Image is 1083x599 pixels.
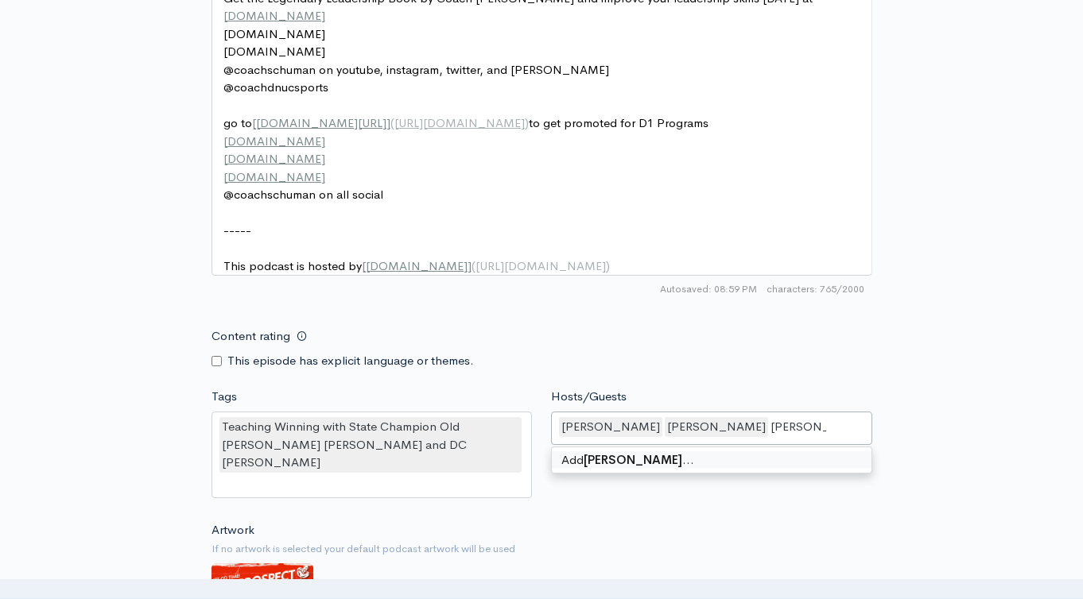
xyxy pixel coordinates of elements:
span: ----- [223,222,251,238]
span: This podcast is hosted by [223,258,610,273]
span: ) [525,115,529,130]
span: [ [252,115,256,130]
div: Add … [552,451,871,470]
span: [DOMAIN_NAME] [223,169,325,184]
span: [URL][DOMAIN_NAME] [476,258,606,273]
label: Artwork [212,521,254,539]
span: @coachschuman on all social [223,187,383,202]
small: If no artwork is selected your default podcast artwork will be used [212,541,872,557]
span: [ [362,258,366,273]
span: [DOMAIN_NAME][URL] [256,115,386,130]
label: Hosts/Guests [551,388,627,406]
span: ( [472,258,476,273]
span: [DOMAIN_NAME] [223,26,325,41]
span: go to to get promoted for D1 Programs [223,115,708,130]
div: Teaching Winning with State Champion Old [PERSON_NAME] [PERSON_NAME] and DC [PERSON_NAME] [219,417,522,473]
label: Content rating [212,320,290,353]
span: [DOMAIN_NAME] [223,8,325,23]
span: @coachschuman on youtube, instagram, twitter, and [PERSON_NAME] [223,62,609,77]
strong: [PERSON_NAME] [584,452,682,467]
span: [URL][DOMAIN_NAME] [394,115,525,130]
span: ] [468,258,472,273]
label: Tags [212,388,237,406]
span: Autosaved: 08:59 PM [660,282,757,296]
span: ) [606,258,610,273]
label: This episode has explicit language or themes. [227,352,474,370]
span: ( [390,115,394,130]
span: ] [386,115,390,130]
span: @coachdnucsports [223,79,328,95]
span: [DOMAIN_NAME] [223,44,325,59]
div: [PERSON_NAME] [559,417,662,437]
span: [DOMAIN_NAME] [223,133,325,149]
div: [PERSON_NAME] [665,417,768,437]
span: [DOMAIN_NAME] [223,151,325,166]
span: 765/2000 [767,282,864,296]
span: [DOMAIN_NAME] [366,258,468,273]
